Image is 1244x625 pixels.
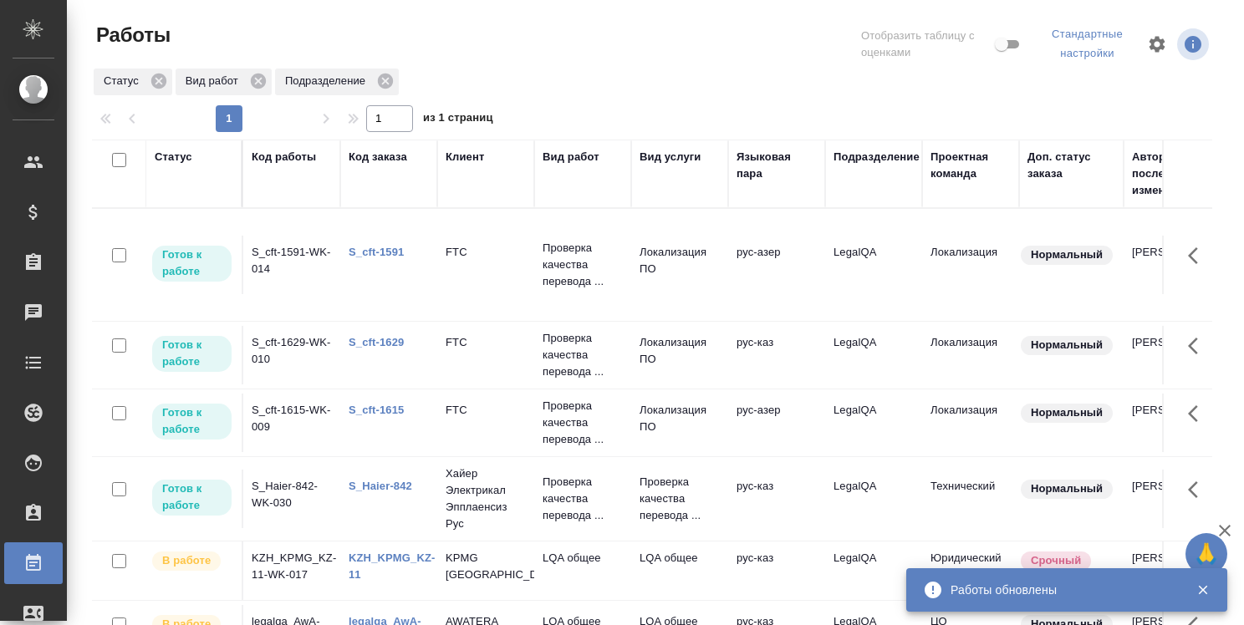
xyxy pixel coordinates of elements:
[162,337,222,370] p: Готов к работе
[1031,246,1103,263] p: Нормальный
[1038,22,1137,67] div: split button
[825,541,922,600] td: LegalQA
[728,541,825,600] td: рус-каз
[446,149,484,165] div: Клиент
[1185,533,1227,575] button: 🙏
[834,149,920,165] div: Подразделение
[951,582,1171,598] div: Работы обновлены
[728,236,825,294] td: рус-азер
[446,550,526,583] p: KPMG [GEOGRAPHIC_DATA]
[543,240,623,290] p: Проверка качества перевода ...
[930,149,1011,182] div: Проектная команда
[1031,404,1103,421] p: Нормальный
[640,402,720,435] p: Локализация ПО
[922,394,1019,452] td: Локализация
[446,402,526,419] p: FTC
[543,398,623,448] p: Проверка качества перевода ...
[825,394,922,452] td: LegalQA
[825,326,922,384] td: LegalQA
[155,149,192,165] div: Статус
[446,334,526,351] p: FTC
[1031,552,1081,569] p: Срочный
[150,244,233,283] div: Исполнитель может приступить к работе
[446,465,526,532] p: Хайер Электрикал Эпплаенсиз Рус
[150,402,233,441] div: Исполнитель может приступить к работе
[737,149,817,182] div: Языковая пара
[349,336,404,348] a: S_cft-1629
[1137,24,1177,64] span: Настроить таблицу
[92,22,171,48] span: Работы
[162,246,222,280] p: Готов к работе
[243,236,340,294] td: S_cft-1591-WK-014
[162,404,222,438] p: Готов к работе
[1132,149,1212,199] div: Автор последнего изменения
[1178,236,1218,276] button: Здесь прячутся важные кнопки
[728,470,825,528] td: рус-каз
[162,480,222,514] p: Готов к работе
[825,470,922,528] td: LegalQA
[349,404,404,416] a: S_cft-1615
[150,334,233,373] div: Исполнитель может приступить к работе
[1031,480,1103,497] p: Нормальный
[1124,470,1221,528] td: [PERSON_NAME]
[94,69,172,95] div: Статус
[640,474,720,524] p: Проверка качества перевода ...
[1124,236,1221,294] td: [PERSON_NAME]
[104,73,145,89] p: Статус
[640,334,720,368] p: Локализация ПО
[1124,326,1221,384] td: [PERSON_NAME]
[728,394,825,452] td: рус-азер
[275,69,399,95] div: Подразделение
[423,108,493,132] span: из 1 страниц
[640,149,701,165] div: Вид услуги
[349,551,436,581] a: KZH_KPMG_KZ-11
[922,326,1019,384] td: Локализация
[543,550,623,567] p: LQA общее
[1177,28,1212,60] span: Посмотреть информацию
[1124,541,1221,600] td: [PERSON_NAME]
[922,541,1019,600] td: Юридический
[243,326,340,384] td: S_cft-1629-WK-010
[176,69,272,95] div: Вид работ
[1124,394,1221,452] td: [PERSON_NAME]
[349,149,407,165] div: Код заказа
[1178,326,1218,366] button: Здесь прячутся важные кнопки
[825,236,922,294] td: LegalQA
[543,474,623,524] p: Проверка качества перевода ...
[1027,149,1115,182] div: Доп. статус заказа
[186,73,244,89] p: Вид работ
[1031,337,1103,353] p: Нормальный
[1185,582,1220,597] button: Закрыть
[922,236,1019,294] td: Локализация
[728,326,825,384] td: рус-каз
[861,28,992,61] span: Отобразить таблицу с оценками
[150,478,233,517] div: Исполнитель может приступить к работе
[285,73,371,89] p: Подразделение
[349,480,412,492] a: S_Haier-842
[252,149,316,165] div: Код работы
[243,394,340,452] td: S_cft-1615-WK-009
[1178,394,1218,434] button: Здесь прячутся важные кнопки
[1192,536,1221,572] span: 🙏
[1178,541,1218,582] button: Здесь прячутся важные кнопки
[640,550,720,567] p: LQA общее
[543,330,623,380] p: Проверка качества перевода ...
[1178,470,1218,510] button: Здесь прячутся важные кнопки
[640,244,720,277] p: Локализация ПО
[243,541,340,600] td: KZH_KPMG_KZ-11-WK-017
[543,149,599,165] div: Вид работ
[150,550,233,572] div: Исполнитель выполняет работу
[446,244,526,261] p: FTC
[922,470,1019,528] td: Технический
[243,470,340,528] td: S_Haier-842-WK-030
[162,552,211,569] p: В работе
[349,246,404,258] a: S_cft-1591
